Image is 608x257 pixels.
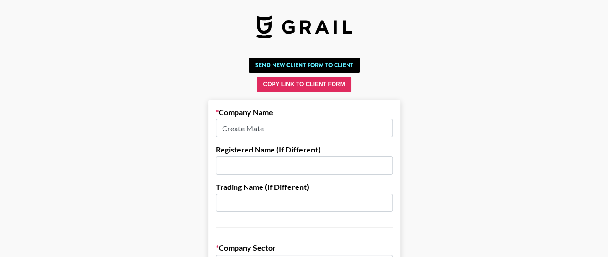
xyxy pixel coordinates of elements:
img: Grail Talent Logo [256,15,352,38]
button: Copy Link to Client Form [257,77,351,92]
label: Registered Name (If Different) [216,145,393,154]
button: Send New Client Form to Client [249,58,360,73]
label: Trading Name (If Different) [216,182,393,192]
label: Company Name [216,107,393,117]
label: Company Sector [216,243,393,253]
